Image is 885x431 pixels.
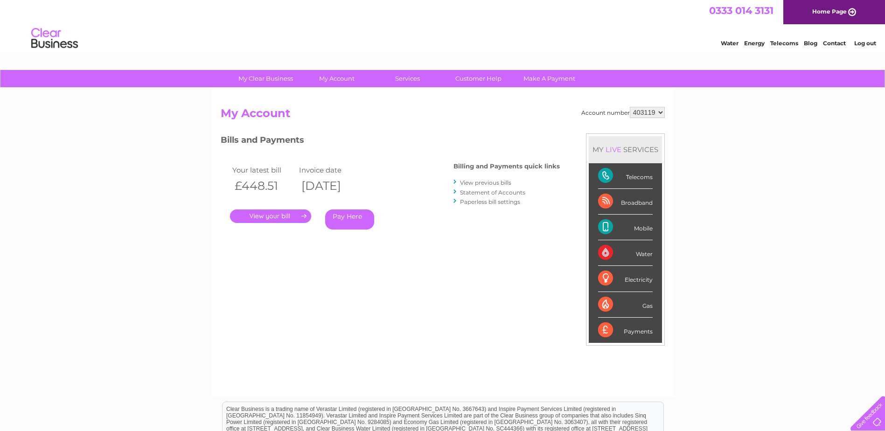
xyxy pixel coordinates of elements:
[460,198,520,205] a: Paperless bill settings
[440,70,517,87] a: Customer Help
[230,176,297,195] th: £448.51
[297,176,364,195] th: [DATE]
[823,40,846,47] a: Contact
[230,164,297,176] td: Your latest bill
[709,5,774,16] a: 0333 014 3131
[598,266,653,292] div: Electricity
[581,107,665,118] div: Account number
[453,163,560,170] h4: Billing and Payments quick links
[744,40,765,47] a: Energy
[227,70,304,87] a: My Clear Business
[460,189,525,196] a: Statement of Accounts
[589,136,662,163] div: MY SERVICES
[721,40,739,47] a: Water
[598,318,653,343] div: Payments
[298,70,375,87] a: My Account
[325,209,374,229] a: Pay Here
[230,209,311,223] a: .
[604,145,623,154] div: LIVE
[369,70,446,87] a: Services
[804,40,817,47] a: Blog
[460,179,511,186] a: View previous bills
[598,163,653,189] div: Telecoms
[31,24,78,53] img: logo.png
[598,240,653,266] div: Water
[854,40,876,47] a: Log out
[770,40,798,47] a: Telecoms
[223,5,663,45] div: Clear Business is a trading name of Verastar Limited (registered in [GEOGRAPHIC_DATA] No. 3667643...
[598,189,653,215] div: Broadband
[221,133,560,150] h3: Bills and Payments
[598,215,653,240] div: Mobile
[598,292,653,318] div: Gas
[297,164,364,176] td: Invoice date
[221,107,665,125] h2: My Account
[511,70,588,87] a: Make A Payment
